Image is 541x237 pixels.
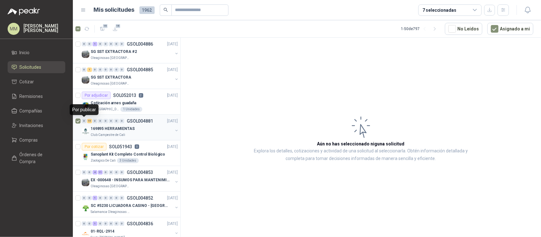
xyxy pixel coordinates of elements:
[103,196,108,200] div: 0
[87,119,92,123] div: 15
[82,50,89,58] img: Company Logo
[103,221,108,226] div: 0
[20,137,38,144] span: Compras
[8,8,40,15] img: Logo peakr
[120,107,142,112] div: 1 Unidades
[91,55,131,61] p: Oleaginosas [GEOGRAPHIC_DATA][PERSON_NAME]
[109,119,113,123] div: 0
[167,41,178,47] p: [DATE]
[127,42,153,46] p: GSOL004886
[20,107,42,114] span: Compañías
[167,221,178,227] p: [DATE]
[445,23,482,35] button: No Leídos
[113,93,136,98] p: SOL052013
[20,49,30,56] span: Inicio
[20,93,43,100] span: Remisiones
[87,42,92,46] div: 0
[8,119,65,131] a: Invitaciones
[127,170,153,175] p: GSOL004853
[82,153,89,161] img: Company Logo
[93,221,97,226] div: 1
[82,196,87,200] div: 0
[109,144,132,149] p: SOL051943
[109,67,113,72] div: 0
[20,151,59,165] span: Órdenes de Compra
[8,149,65,168] a: Órdenes de Compra
[119,221,124,226] div: 0
[91,107,119,112] p: [GEOGRAPHIC_DATA]
[98,119,103,123] div: 0
[91,74,131,80] p: SG SST EXTRACTORA
[98,196,103,200] div: 0
[244,147,478,163] p: Explora los detalles, cotizaciones y actividad de una solicitud al seleccionarla. Obtén informaci...
[20,122,43,129] span: Invitaciones
[109,196,113,200] div: 0
[167,170,178,176] p: [DATE]
[110,24,120,34] button: 15
[97,24,107,34] button: 15
[82,92,111,99] div: Por adjudicar
[82,67,87,72] div: 0
[167,195,178,201] p: [DATE]
[119,196,124,200] div: 0
[91,203,170,209] p: SC #5230 LICUADORA CASINO - [GEOGRAPHIC_DATA]
[91,100,136,106] p: Cotización arnes guadaña
[94,5,134,15] h1: Mis solicitudes
[164,8,168,12] span: search
[98,67,103,72] div: 0
[114,119,119,123] div: 0
[109,42,113,46] div: 0
[114,221,119,226] div: 0
[91,132,125,138] p: Club Campestre de Cali
[117,158,139,163] div: 3 Unidades
[139,93,143,98] p: 2
[82,102,89,109] img: Company Logo
[91,228,114,234] p: 01-RQL-2914
[127,119,153,123] p: GSOL004881
[82,179,89,186] img: Company Logo
[91,158,116,163] p: Zoologico De Cali
[82,143,106,151] div: Por cotizar
[93,67,97,72] div: 0
[8,134,65,146] a: Compras
[82,194,179,215] a: 0 0 1 0 0 0 0 0 GSOL004852[DATE] Company LogoSC #5230 LICUADORA CASINO - [GEOGRAPHIC_DATA]Salaman...
[91,126,135,132] p: 169895 HERRAMIENTAS
[114,170,119,175] div: 0
[70,104,99,115] div: Por publicar
[87,221,92,226] div: 0
[167,67,178,73] p: [DATE]
[103,42,108,46] div: 0
[109,170,113,175] div: 0
[8,61,65,73] a: Solicitudes
[82,66,179,86] a: 0 1 0 0 0 0 0 0 GSOL004885[DATE] Company LogoSG SST EXTRACTORAOleaginosas [GEOGRAPHIC_DATA][PERSO...
[103,67,108,72] div: 0
[87,170,92,175] div: 0
[82,204,89,212] img: Company Logo
[115,23,121,29] span: 15
[487,23,533,35] button: Asignado a mi
[98,170,103,175] div: 11
[8,90,65,102] a: Remisiones
[401,24,440,34] div: 1 - 50 de 797
[114,196,119,200] div: 0
[82,117,179,138] a: 0 15 0 0 0 0 0 0 GSOL004881[DATE] Company Logo169895 HERRAMIENTASClub Campestre de Cali
[73,140,180,166] a: Por cotizarSOL0519430[DATE] Company LogoSanoplant Kit Completo Control BiológicoZoologico De Cali...
[91,177,170,183] p: EX -000648 - INSUMOS PARA MANTENIMIENITO MECANICO
[87,196,92,200] div: 0
[127,67,153,72] p: GSOL004885
[20,78,34,85] span: Cotizar
[103,119,108,123] div: 0
[20,64,42,71] span: Solicitudes
[91,81,131,86] p: Oleaginosas [GEOGRAPHIC_DATA][PERSON_NAME]
[8,23,20,35] div: MM
[119,42,124,46] div: 0
[93,170,97,175] div: 4
[73,89,180,115] a: Por adjudicarSOL0520132[DATE] Company LogoCotización arnes guadaña[GEOGRAPHIC_DATA]1 Unidades
[93,119,97,123] div: 0
[98,221,103,226] div: 0
[167,118,178,124] p: [DATE]
[119,67,124,72] div: 0
[8,105,65,117] a: Compañías
[82,170,87,175] div: 0
[109,221,113,226] div: 0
